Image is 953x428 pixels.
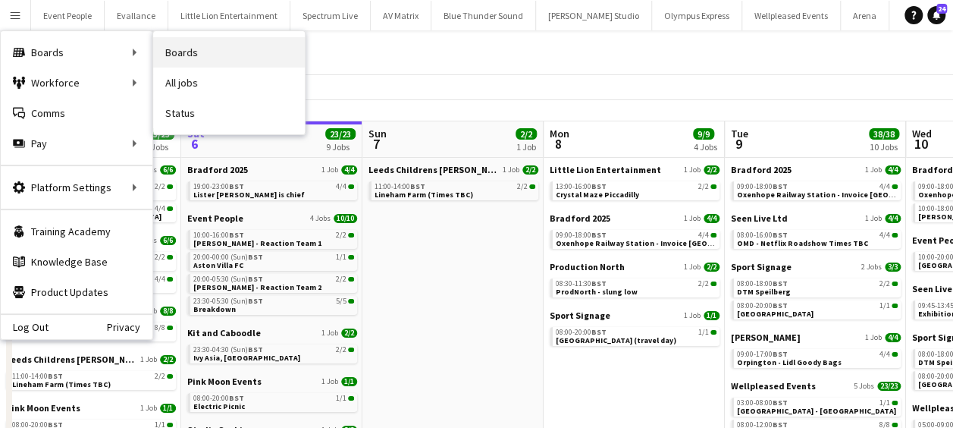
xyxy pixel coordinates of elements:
span: 2/2 [155,253,165,261]
a: 09:00-17:00BST4/4Orpington - Lidl Goody Bags [737,349,898,367]
span: 24 [936,4,947,14]
span: BST [248,274,263,284]
span: 1/1 [167,423,173,427]
a: Status [153,98,305,128]
div: 4 Jobs [694,141,717,153]
span: Leeds Childrens Charity Lineham [6,354,137,365]
span: 1/1 [336,395,346,402]
span: Sport Signage [731,261,792,272]
span: Ivy Asia, Leeds [193,353,300,363]
span: 2/2 [336,275,346,283]
span: Pink Moon Events [6,402,80,414]
span: Lineham Farm (Times TBC) [375,190,473,200]
button: Event People [31,1,105,30]
span: 1/1 [348,396,354,401]
a: Wellpleased Events5 Jobs23/23 [731,380,901,392]
span: Bradford 2025 [550,212,610,224]
span: 23:30-05:30 (Sun) [193,297,263,305]
a: Event People4 Jobs10/10 [187,212,357,224]
span: 4/4 [879,231,890,239]
span: 5/5 [336,297,346,305]
a: Leeds Childrens [PERSON_NAME]1 Job2/2 [368,164,538,175]
a: Kit and Caboodle1 Job2/2 [187,327,357,338]
span: 1/1 [710,330,716,335]
span: 4/4 [892,233,898,238]
span: BST [248,252,263,262]
span: BST [229,230,244,240]
div: 9 Jobs [326,141,355,153]
span: Pink Moon Events [187,376,262,387]
span: 1 Job [865,333,882,342]
span: 9/9 [693,128,714,140]
span: 1/1 [704,311,719,320]
span: 2/2 [522,165,538,175]
a: 08:00-20:00BST1/1[GEOGRAPHIC_DATA] [737,301,898,318]
span: BST [773,398,788,408]
span: 2/2 [336,231,346,239]
span: 1/1 [341,377,357,386]
span: Coldplay - Reaction Team 2 [193,282,321,292]
span: 09:00-17:00 [737,351,788,358]
span: 2/2 [348,277,354,282]
a: 19:00-23:00BST4/4Lister [PERSON_NAME] is chief [193,181,354,199]
span: 20:00-00:00 (Sun) [193,253,263,261]
span: 4/4 [341,165,357,175]
span: 2/2 [155,183,165,190]
a: Knowledge Base [1,247,152,277]
span: 1 Job [684,165,701,175]
span: 8 [547,135,569,153]
span: 09:00-18:00 [556,231,607,239]
span: 2/2 [516,128,537,140]
span: BST [248,296,263,306]
span: 11:00-14:00 [375,183,425,190]
span: BST [229,181,244,191]
span: 1 Job [321,329,338,338]
div: Seen Live Ltd1 Job4/408:00-16:00BST4/4OMD - Netflix Roadshow Times TBC [731,212,901,261]
span: Sport Signage [550,310,610,321]
span: BST [410,181,425,191]
span: 23/23 [325,128,356,140]
span: Leeds Childrens Charity Lineham [368,164,500,175]
span: Azerbaijan (travel day) [556,335,676,345]
a: 09:00-18:00BST4/4Oxenhope Railway Station - Invoice [GEOGRAPHIC_DATA] Royal [556,230,716,247]
span: Wasserman [731,332,801,343]
a: 11:00-14:00BST2/2Lineham Farm (Times TBC) [375,181,535,199]
span: Coldplay - Reaction Team 1 [193,238,321,248]
span: Wellpleased Events [731,380,816,392]
span: 2/2 [529,184,535,189]
span: 1/1 [698,329,709,336]
span: 08:00-20:00 [193,395,244,402]
div: 8 Jobs [145,141,174,153]
button: Little Lion Entertainment [168,1,290,30]
a: 23:30-04:30 (Sun)BST2/2Ivy Asia, [GEOGRAPHIC_DATA] [193,345,354,362]
span: BST [773,301,788,310]
span: 6/6 [160,165,176,175]
span: 4 Jobs [310,214,331,223]
a: Leeds Childrens [PERSON_NAME]1 Job2/2 [6,354,176,365]
span: BST [773,230,788,240]
span: 1 Job [321,377,338,386]
span: ProdNorth - slung low [556,287,638,297]
span: 4/4 [348,184,354,189]
span: Sun [368,127,387,140]
span: 2/2 [710,282,716,286]
span: 2 Jobs [861,263,882,272]
a: 08:00-20:00BST1/1[GEOGRAPHIC_DATA] (travel day) [556,327,716,345]
span: 20:00-05:30 (Sun) [193,275,263,283]
span: 8/8 [167,326,173,330]
span: 4/4 [698,231,709,239]
span: 08:00-20:00 [737,302,788,310]
span: 08:00-20:00 [556,329,607,336]
span: BST [248,345,263,354]
button: Evallance [105,1,168,30]
span: 1 Job [684,263,701,272]
span: Leeds - London [737,406,896,416]
a: 20:00-00:00 (Sun)BST1/1Aston Villa FC [193,252,354,269]
span: Seen Live Ltd [731,212,788,224]
div: Bradford 20251 Job4/419:00-23:00BST4/4Lister [PERSON_NAME] is chief [187,164,357,212]
div: Platform Settings [1,172,152,203]
span: 5/5 [348,299,354,304]
span: 19:00-23:00 [193,183,244,190]
span: 2/2 [341,329,357,338]
div: Sport Signage2 Jobs3/308:00-18:00BST2/2DTM Speilberg08:00-20:00BST1/1[GEOGRAPHIC_DATA] [731,261,901,332]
